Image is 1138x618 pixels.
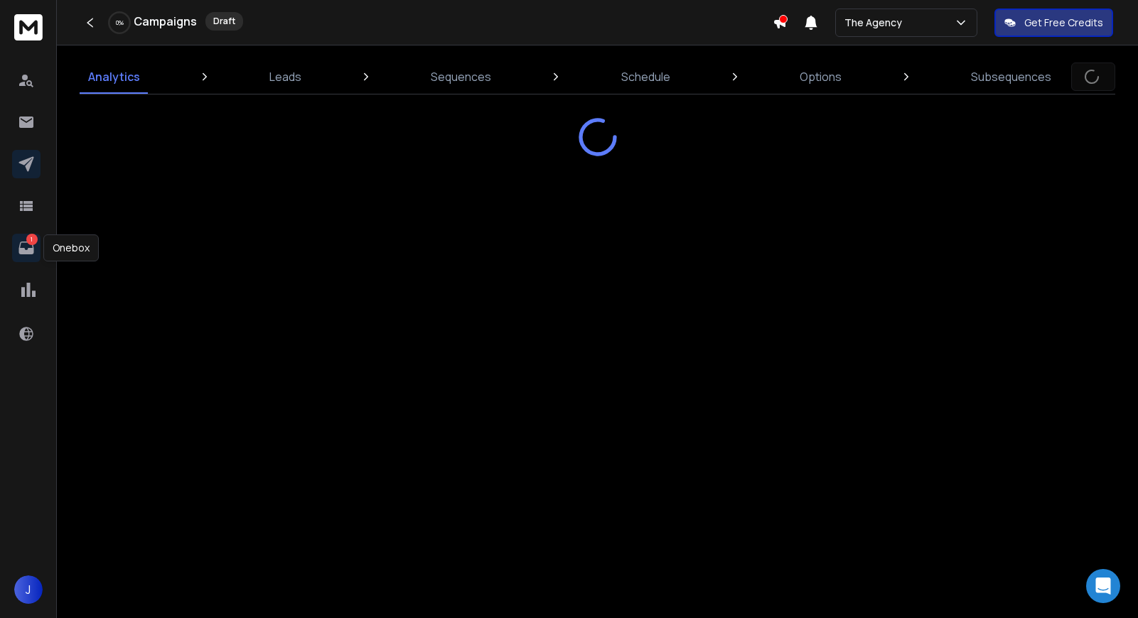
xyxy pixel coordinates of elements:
[962,60,1060,94] a: Subsequences
[791,60,850,94] a: Options
[43,234,99,261] div: Onebox
[14,575,43,604] button: J
[1024,16,1103,30] p: Get Free Credits
[80,60,149,94] a: Analytics
[621,68,670,85] p: Schedule
[800,68,842,85] p: Options
[261,60,310,94] a: Leads
[613,60,679,94] a: Schedule
[431,68,491,85] p: Sequences
[134,13,197,30] h1: Campaigns
[205,12,243,31] div: Draft
[26,234,38,245] p: 1
[1086,569,1120,603] div: Open Intercom Messenger
[116,18,124,27] p: 0 %
[844,16,908,30] p: The Agency
[994,9,1113,37] button: Get Free Credits
[88,68,140,85] p: Analytics
[12,234,41,262] a: 1
[269,68,301,85] p: Leads
[971,68,1051,85] p: Subsequences
[422,60,500,94] a: Sequences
